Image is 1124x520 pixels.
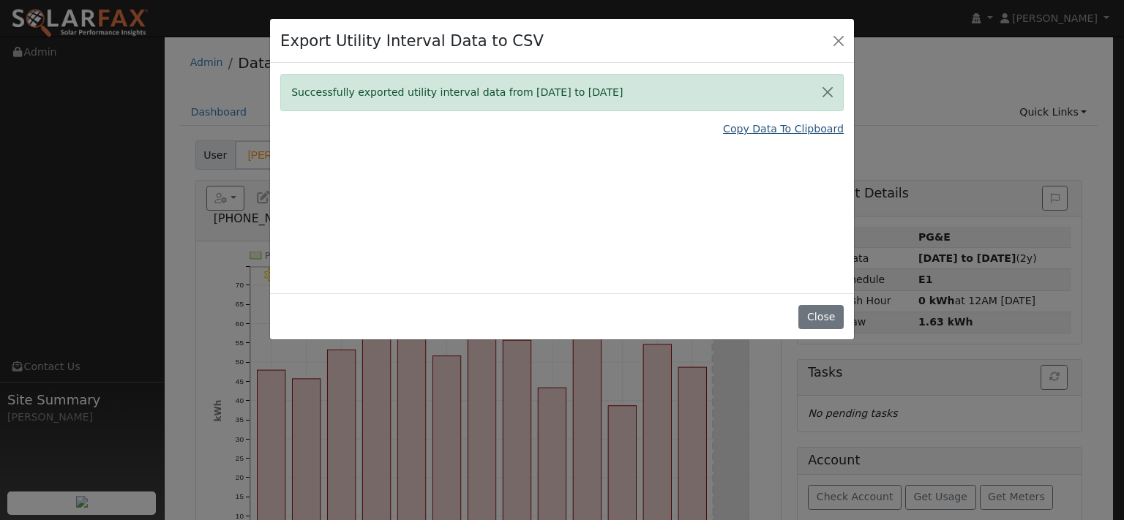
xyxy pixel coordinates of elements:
[812,75,843,110] button: Close
[280,74,844,111] div: Successfully exported utility interval data from [DATE] to [DATE]
[723,121,844,137] a: Copy Data To Clipboard
[280,29,544,53] h4: Export Utility Interval Data to CSV
[798,305,843,330] button: Close
[828,30,849,50] button: Close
